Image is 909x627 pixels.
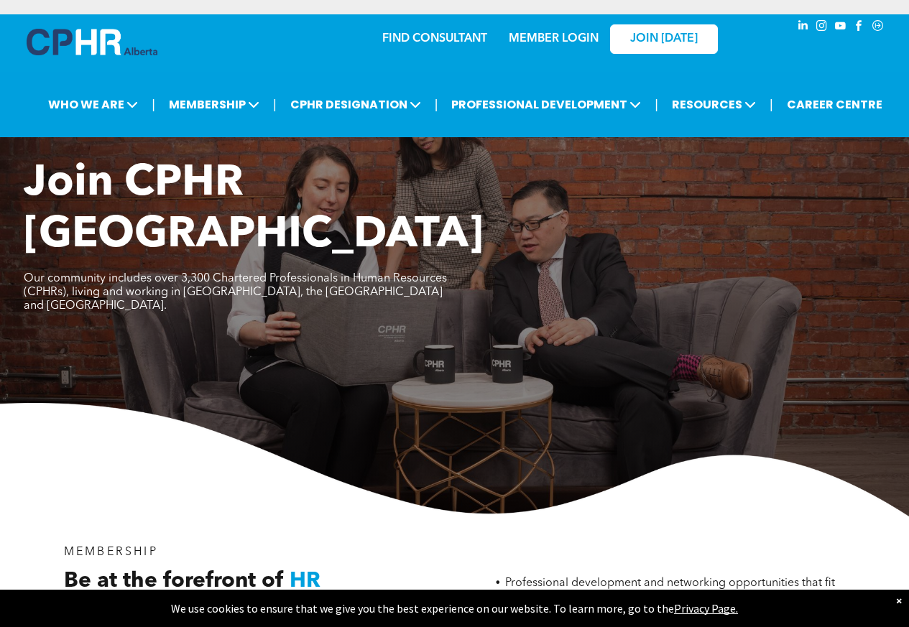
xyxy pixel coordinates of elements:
span: Our community includes over 3,300 Chartered Professionals in Human Resources (CPHRs), living and ... [24,273,447,312]
span: HR [290,570,320,592]
li: | [655,90,658,119]
span: Professional development and networking opportunities that fit your schedule and help advance you... [505,577,835,603]
a: instagram [814,18,830,37]
a: linkedin [795,18,811,37]
span: MEMBERSHIP [64,547,158,558]
img: A blue and white logo for cp alberta [27,29,157,55]
span: JOIN [DATE] [630,32,698,46]
li: | [152,90,155,119]
a: CAREER CENTRE [783,91,887,118]
span: PROFESSIONAL DEVELOPMENT [447,91,645,118]
a: youtube [833,18,849,37]
li: | [770,90,773,119]
span: WHO WE ARE [44,91,142,118]
span: Join CPHR [GEOGRAPHIC_DATA] [24,162,484,257]
a: Privacy Page. [674,601,738,616]
div: Dismiss notification [896,593,902,608]
a: MEMBER LOGIN [509,33,599,45]
a: facebook [852,18,867,37]
span: CPHR DESIGNATION [286,91,425,118]
li: | [273,90,277,119]
span: Be at the forefront of [64,570,284,592]
a: FIND CONSULTANT [382,33,487,45]
a: JOIN [DATE] [610,24,718,54]
li: | [435,90,438,119]
span: RESOURCES [668,91,760,118]
span: MEMBERSHIP [165,91,264,118]
a: Social network [870,18,886,37]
